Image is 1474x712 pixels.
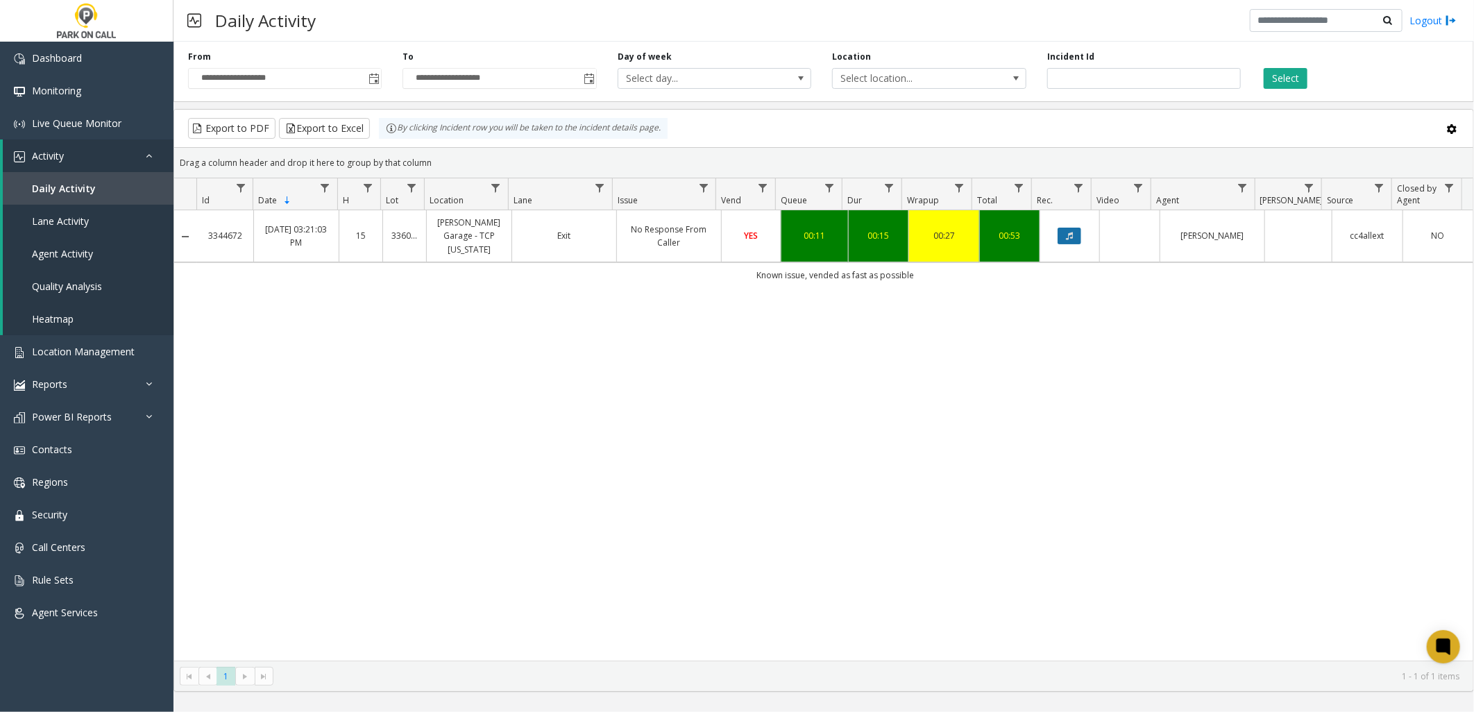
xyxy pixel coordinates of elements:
span: Agent [1156,194,1179,206]
img: 'icon' [14,510,25,521]
a: 00:15 [857,229,900,242]
span: Page 1 [217,667,235,686]
td: Known issue, vended as fast as possible [197,262,1473,287]
span: Lane Activity [32,214,89,228]
span: H [343,194,349,206]
img: 'icon' [14,53,25,65]
img: pageIcon [187,3,201,37]
span: Rec. [1037,194,1053,206]
span: Video [1096,194,1119,206]
span: Activity [32,149,64,162]
div: Data table [174,178,1473,661]
a: H Filter Menu [359,178,378,197]
span: Toggle popup [581,69,596,88]
span: Wrapup [907,194,939,206]
a: Wrapup Filter Menu [950,178,969,197]
a: 15 [348,229,374,242]
span: YES [744,230,758,241]
span: Id [203,194,210,206]
a: cc4allext [1341,229,1394,242]
div: Drag a column header and drop it here to group by that column [174,151,1473,175]
span: Date [258,194,277,206]
span: Monitoring [32,84,81,97]
kendo-pager-info: 1 - 1 of 1 items [282,670,1459,682]
button: Select [1264,68,1307,89]
a: Agent Activity [3,237,173,270]
a: Logout [1409,13,1457,28]
span: Lane [514,194,532,206]
a: 00:53 [988,229,1031,242]
a: Queue Filter Menu [820,178,839,197]
span: NO [1432,230,1445,241]
a: 336023 [391,229,418,242]
img: 'icon' [14,151,25,162]
span: Agent Services [32,606,98,619]
span: Agent Activity [32,247,93,260]
a: Dur Filter Menu [880,178,899,197]
a: Location Filter Menu [486,178,505,197]
span: Sortable [282,195,293,206]
label: From [188,51,211,63]
a: 00:11 [790,229,840,242]
a: Source Filter Menu [1370,178,1389,197]
button: Export to Excel [279,118,370,139]
a: Rec. Filter Menu [1069,178,1088,197]
img: 'icon' [14,119,25,130]
h3: Daily Activity [208,3,323,37]
img: infoIcon.svg [386,123,397,134]
span: Queue [781,194,807,206]
a: Agent Filter Menu [1233,178,1252,197]
label: Incident Id [1047,51,1094,63]
a: Date Filter Menu [315,178,334,197]
img: 'icon' [14,575,25,586]
img: 'icon' [14,412,25,423]
a: Parker Filter Menu [1300,178,1319,197]
span: Closed by Agent [1397,183,1437,206]
span: Vend [722,194,742,206]
span: Rule Sets [32,573,74,586]
a: Exit [520,229,608,242]
span: Security [32,508,67,521]
span: Quality Analysis [32,280,102,293]
span: Select day... [618,69,772,88]
span: Call Centers [32,541,85,554]
img: 'icon' [14,347,25,358]
a: Activity [3,139,173,172]
a: 3344672 [205,229,246,242]
a: Quality Analysis [3,270,173,303]
span: Contacts [32,443,72,456]
span: Heatmap [32,312,74,325]
a: Id Filter Menu [231,178,250,197]
a: Daily Activity [3,172,173,205]
img: logout [1446,13,1457,28]
a: Collapse Details [174,231,197,242]
span: Total [978,194,998,206]
span: [PERSON_NAME] [1260,194,1323,206]
a: 00:27 [917,229,971,242]
img: 'icon' [14,445,25,456]
a: YES [730,229,773,242]
img: 'icon' [14,380,25,391]
label: To [403,51,414,63]
span: Live Queue Monitor [32,117,121,130]
span: Issue [618,194,638,206]
span: Lot [386,194,398,206]
span: Select location... [833,69,987,88]
div: By clicking Incident row you will be taken to the incident details page. [379,118,668,139]
a: Vend Filter Menu [754,178,772,197]
button: Export to PDF [188,118,276,139]
span: Location Management [32,345,135,358]
a: Heatmap [3,303,173,335]
a: Lane Filter Menu [591,178,609,197]
img: 'icon' [14,86,25,97]
span: Toggle popup [366,69,381,88]
a: Total Filter Menu [1010,178,1028,197]
span: Dashboard [32,51,82,65]
a: Issue Filter Menu [694,178,713,197]
span: Daily Activity [32,182,96,195]
a: [DATE] 03:21:03 PM [262,223,330,249]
